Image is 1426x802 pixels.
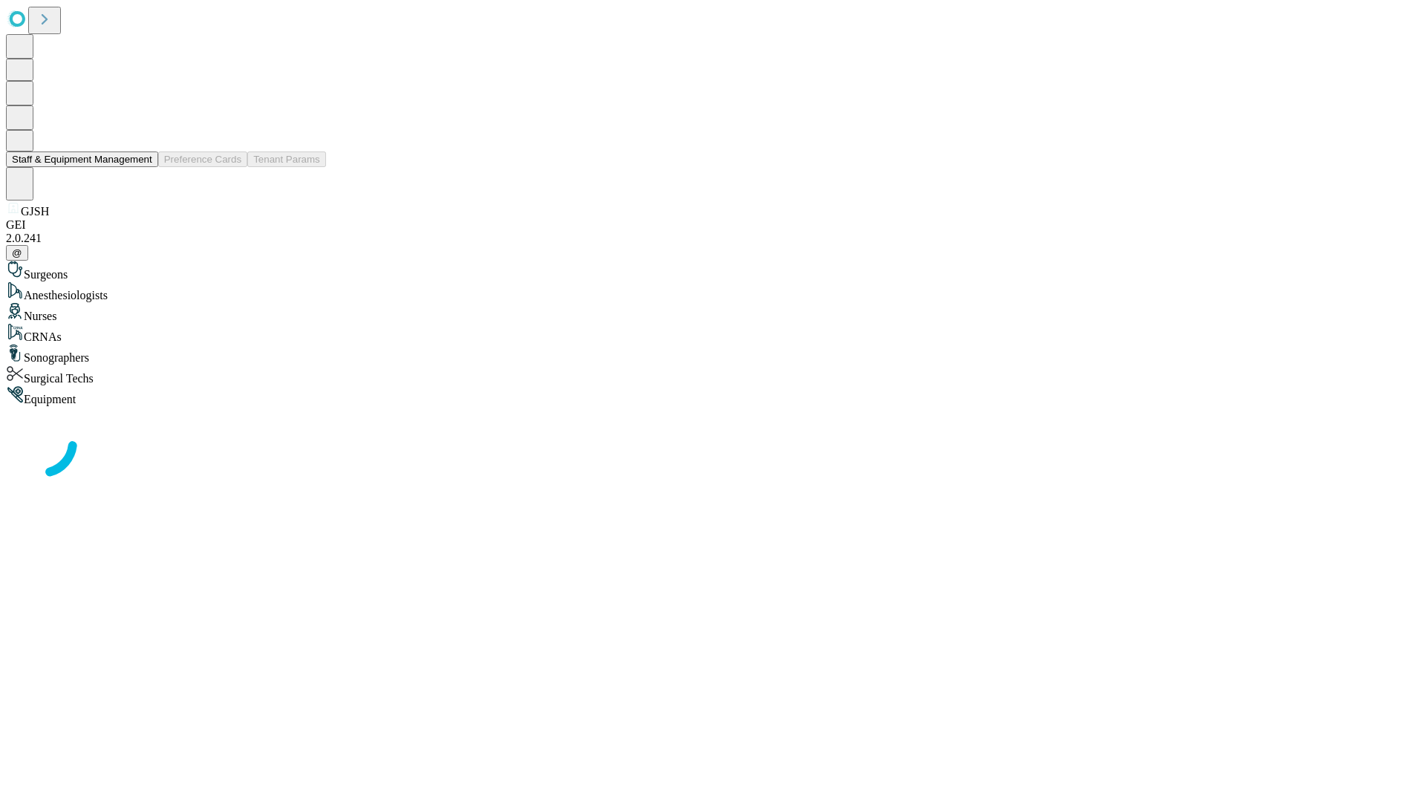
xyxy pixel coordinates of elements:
[6,261,1420,281] div: Surgeons
[6,281,1420,302] div: Anesthesiologists
[247,151,326,167] button: Tenant Params
[6,344,1420,365] div: Sonographers
[6,218,1420,232] div: GEI
[158,151,247,167] button: Preference Cards
[12,247,22,258] span: @
[6,385,1420,406] div: Equipment
[6,151,158,167] button: Staff & Equipment Management
[6,323,1420,344] div: CRNAs
[6,232,1420,245] div: 2.0.241
[6,245,28,261] button: @
[6,302,1420,323] div: Nurses
[21,205,49,218] span: GJSH
[6,365,1420,385] div: Surgical Techs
